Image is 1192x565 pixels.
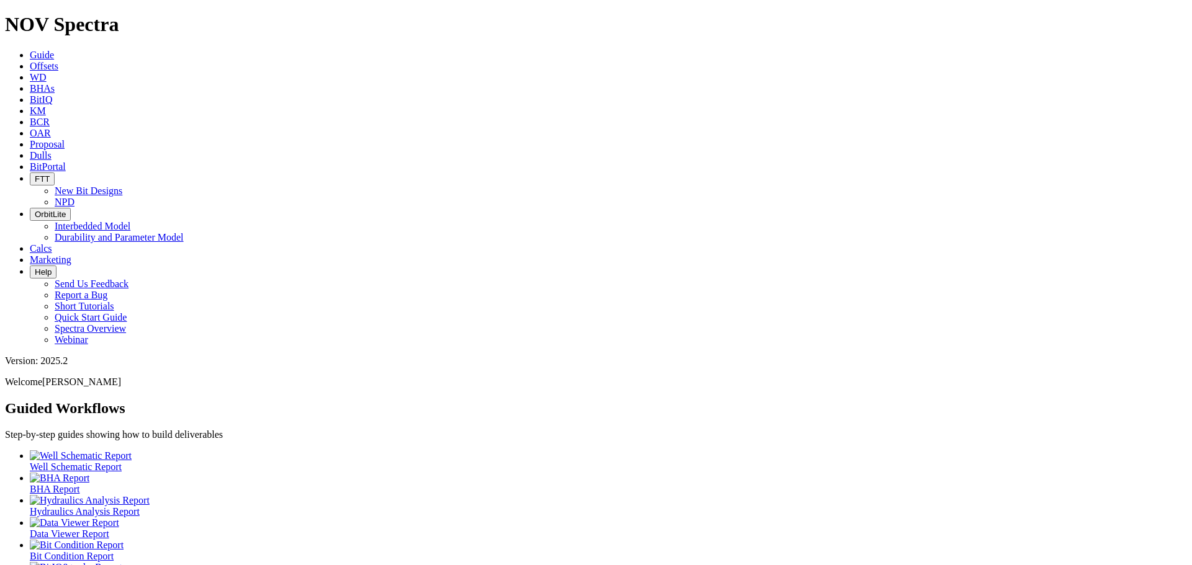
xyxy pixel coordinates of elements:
a: WD [30,72,47,82]
a: BHA Report BHA Report [30,473,1187,494]
a: Data Viewer Report Data Viewer Report [30,517,1187,539]
a: Durability and Parameter Model [55,232,184,242]
button: OrbitLite [30,208,71,221]
a: Hydraulics Analysis Report Hydraulics Analysis Report [30,495,1187,517]
a: BCR [30,117,50,127]
img: Hydraulics Analysis Report [30,495,150,506]
img: Well Schematic Report [30,450,132,461]
a: BHAs [30,83,55,94]
button: Help [30,265,56,278]
a: BitIQ [30,94,52,105]
span: Hydraulics Analysis Report [30,506,140,517]
a: Webinar [55,334,88,345]
a: Marketing [30,254,71,265]
img: BHA Report [30,473,89,484]
p: Welcome [5,376,1187,388]
h1: NOV Spectra [5,13,1187,36]
span: Bit Condition Report [30,551,114,561]
span: [PERSON_NAME] [42,376,121,387]
a: Report a Bug [55,290,107,300]
a: Guide [30,50,54,60]
a: Offsets [30,61,58,71]
a: Well Schematic Report Well Schematic Report [30,450,1187,472]
a: Bit Condition Report Bit Condition Report [30,540,1187,561]
span: FTT [35,174,50,184]
span: Help [35,267,52,277]
a: KM [30,105,46,116]
p: Step-by-step guides showing how to build deliverables [5,429,1187,440]
a: Dulls [30,150,52,161]
a: NPD [55,197,74,207]
a: Short Tutorials [55,301,114,311]
a: Spectra Overview [55,323,126,334]
a: Quick Start Guide [55,312,127,323]
a: BitPortal [30,161,66,172]
button: FTT [30,172,55,185]
a: Calcs [30,243,52,254]
h2: Guided Workflows [5,400,1187,417]
a: Send Us Feedback [55,278,129,289]
span: Well Schematic Report [30,461,122,472]
img: Bit Condition Report [30,540,124,551]
div: Version: 2025.2 [5,355,1187,367]
a: OAR [30,128,51,138]
a: Interbedded Model [55,221,130,231]
img: Data Viewer Report [30,517,119,528]
a: Proposal [30,139,65,149]
a: New Bit Designs [55,185,122,196]
span: Data Viewer Report [30,528,109,539]
span: OrbitLite [35,210,66,219]
span: BHA Report [30,484,79,494]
